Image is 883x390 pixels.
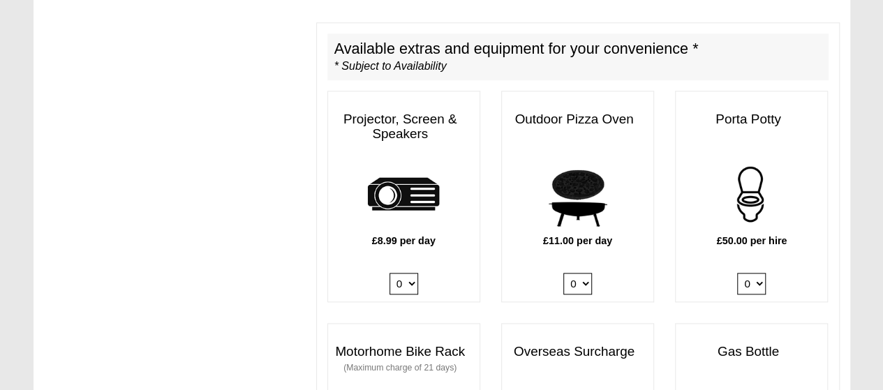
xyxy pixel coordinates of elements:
[540,158,616,234] img: pizza.png
[713,158,789,234] img: potty.png
[343,363,457,373] small: (Maximum charge of 21 days)
[676,105,827,134] h3: Porta Potty
[502,105,653,134] h3: Outdoor Pizza Oven
[334,60,447,72] i: * Subject to Availability
[328,105,480,149] h3: Projector, Screen & Speakers
[716,235,787,246] b: £50.00 per hire
[543,235,612,246] b: £11.00 per day
[676,338,827,366] h3: Gas Bottle
[372,235,436,246] b: £8.99 per day
[328,338,480,381] h3: Motorhome Bike Rack
[502,338,653,366] h3: Overseas Surcharge
[366,158,442,234] img: projector.png
[327,33,829,81] h2: Available extras and equipment for your convenience *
